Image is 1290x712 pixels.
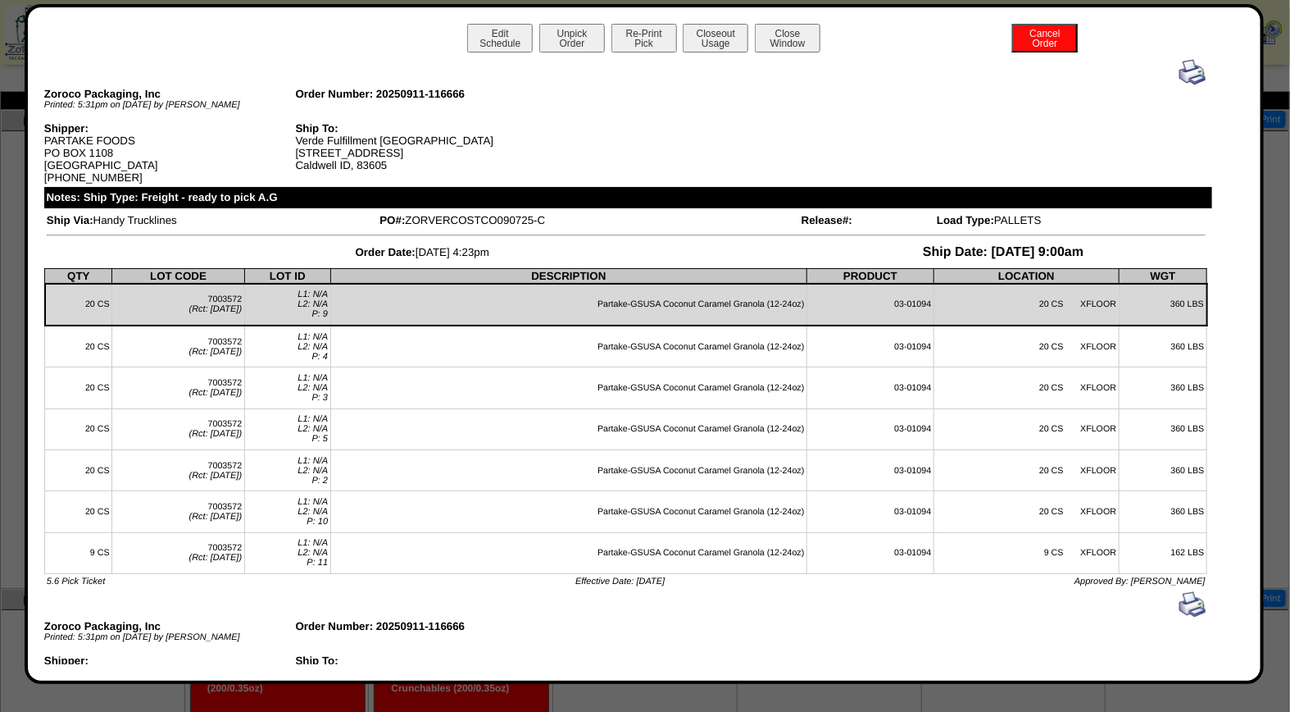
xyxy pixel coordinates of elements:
td: 7003572 [112,284,245,326]
span: L1: N/A L2: N/A P: 3 [298,373,328,403]
span: L1: N/A L2: N/A P: 11 [298,538,328,568]
td: 7003572 [112,367,245,408]
td: 7003572 [112,532,245,573]
td: Partake-GSUSA Coconut Caramel Granola (12-24oz) [330,408,806,450]
td: 20 CS XFLOOR [934,491,1120,532]
span: (Rct: [DATE]) [189,388,243,398]
span: (Rct: [DATE]) [189,471,243,481]
td: 7003572 [112,450,245,491]
td: ZORVERCOSTCO090725-C [379,213,798,227]
td: Handy Trucklines [46,213,378,227]
th: LOT ID [244,268,330,284]
div: Shipper: [44,655,296,667]
td: 7003572 [112,408,245,450]
span: Approved By: [PERSON_NAME] [1074,577,1206,586]
div: Shipper: [44,122,296,135]
span: (Rct: [DATE]) [189,304,243,314]
td: 03-01094 [807,408,934,450]
td: 360 LBS [1119,284,1206,326]
div: Order Number: 20250911-116666 [295,620,547,632]
td: 9 CS [45,532,112,573]
a: CloseWindow [753,37,822,49]
td: 360 LBS [1119,326,1206,367]
td: 360 LBS [1119,450,1206,491]
td: 20 CS [45,367,112,408]
td: 9 CS XFLOOR [934,532,1120,573]
th: QTY [45,268,112,284]
td: Partake-GSUSA Coconut Caramel Granola (12-24oz) [330,491,806,532]
th: LOT CODE [112,268,245,284]
td: 20 CS XFLOOR [934,450,1120,491]
div: Zoroco Packaging, Inc [44,88,296,100]
td: PALLETS [936,213,1206,227]
div: Notes: Ship Type: Freight - ready to pick A.G [44,187,1212,208]
th: DESCRIPTION [330,268,806,284]
td: 20 CS [45,284,112,326]
td: 20 CS XFLOOR [934,326,1120,367]
td: 20 CS XFLOOR [934,408,1120,450]
span: Ship Date: [DATE] 9:00am [923,245,1083,259]
span: Ship Via: [47,214,93,226]
button: CloseoutUsage [683,24,748,52]
div: PARTAKE FOODS PO BOX 1108 [GEOGRAPHIC_DATA] [PHONE_NUMBER] [44,122,296,184]
td: 20 CS [45,491,112,532]
button: UnpickOrder [539,24,605,52]
td: 162 LBS [1119,532,1206,573]
span: Load Type: [937,214,994,226]
div: Zoroco Packaging, Inc [44,620,296,632]
span: L1: N/A L2: N/A P: 4 [298,332,328,362]
span: L1: N/A L2: N/A P: 2 [298,456,328,486]
td: 03-01094 [807,532,934,573]
td: 7003572 [112,491,245,532]
td: 360 LBS [1119,491,1206,532]
td: [DATE] 4:23pm [46,244,799,261]
td: 360 LBS [1119,408,1206,450]
td: 03-01094 [807,326,934,367]
div: Verde Fulfillment [GEOGRAPHIC_DATA] [STREET_ADDRESS] Caldwell ID, 83605 [295,122,547,171]
td: 03-01094 [807,284,934,326]
button: EditSchedule [467,24,533,52]
img: print.gif [1179,591,1206,618]
td: 20 CS XFLOOR [934,367,1120,408]
span: L1: N/A L2: N/A P: 5 [298,414,328,444]
td: 03-01094 [807,367,934,408]
span: Release#: [802,214,852,226]
td: Partake-GSUSA Coconut Caramel Granola (12-24oz) [330,284,806,326]
button: CancelOrder [1012,24,1078,52]
div: Ship To: [295,655,547,667]
button: Re-PrintPick [611,24,677,52]
span: (Rct: [DATE]) [189,429,243,439]
td: 7003572 [112,326,245,367]
div: Printed: 5:31pm on [DATE] by [PERSON_NAME] [44,100,296,110]
th: LOCATION [934,268,1120,284]
button: CloseWindow [755,24,820,52]
td: 20 CS [45,408,112,450]
td: 20 CS [45,326,112,367]
span: (Rct: [DATE]) [189,512,243,522]
td: 360 LBS [1119,367,1206,408]
div: Ship To: [295,122,547,135]
span: Effective Date: [DATE] [575,577,665,586]
td: 03-01094 [807,491,934,532]
span: Order Date: [356,246,416,258]
td: 20 CS [45,450,112,491]
div: Printed: 5:31pm on [DATE] by [PERSON_NAME] [44,632,296,642]
span: (Rct: [DATE]) [189,347,243,357]
th: WGT [1119,268,1206,284]
td: 20 CS XFLOOR [934,284,1120,326]
span: L1: N/A L2: N/A P: 10 [298,497,328,527]
th: PRODUCT [807,268,934,284]
td: Partake-GSUSA Coconut Caramel Granola (12-24oz) [330,532,806,573]
div: Verde Fulfillment [GEOGRAPHIC_DATA] [STREET_ADDRESS] Caldwell ID, 83605 [295,655,547,704]
td: 03-01094 [807,450,934,491]
img: print.gif [1179,59,1206,85]
span: L1: N/A L2: N/A P: 9 [298,290,328,319]
span: 5.6 Pick Ticket [47,577,105,586]
td: Partake-GSUSA Coconut Caramel Granola (12-24oz) [330,367,806,408]
td: Partake-GSUSA Coconut Caramel Granola (12-24oz) [330,450,806,491]
span: PO#: [379,214,405,226]
span: (Rct: [DATE]) [189,553,243,563]
td: Partake-GSUSA Coconut Caramel Granola (12-24oz) [330,326,806,367]
div: Order Number: 20250911-116666 [295,88,547,100]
